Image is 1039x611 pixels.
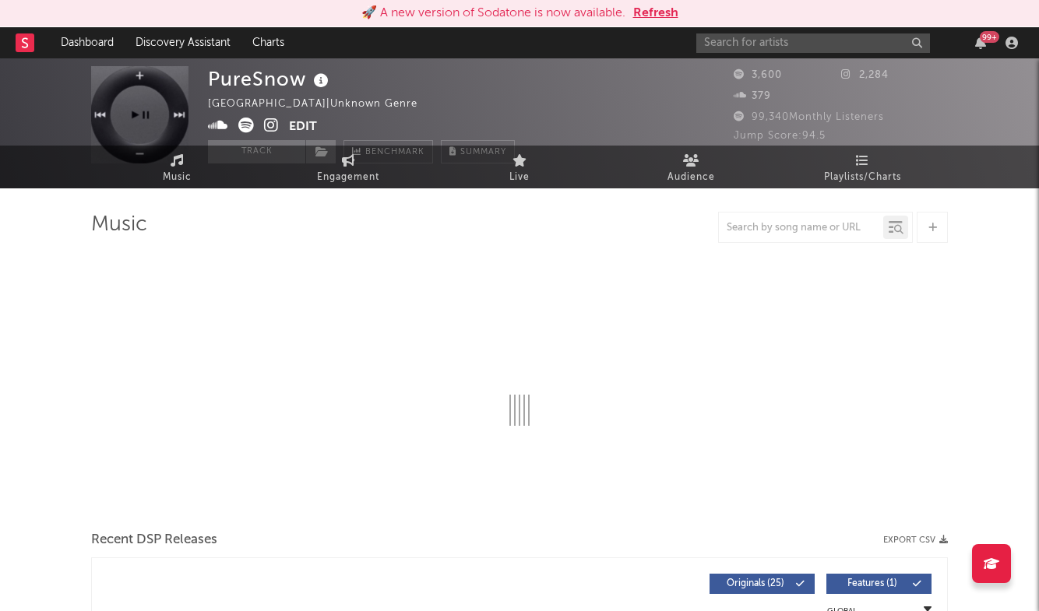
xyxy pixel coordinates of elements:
[734,91,771,101] span: 379
[975,37,986,49] button: 99+
[343,140,433,163] a: Benchmark
[317,168,379,187] span: Engagement
[836,579,908,588] span: Features ( 1 )
[163,168,192,187] span: Music
[734,131,826,141] span: Jump Score: 94.5
[509,168,530,187] span: Live
[208,66,333,92] div: PureSnow
[777,146,948,188] a: Playlists/Charts
[720,579,791,588] span: Originals ( 25 )
[734,70,782,80] span: 3,600
[262,146,434,188] a: Engagement
[441,140,515,163] button: Summary
[241,27,295,58] a: Charts
[208,140,305,163] button: Track
[91,531,217,550] span: Recent DSP Releases
[91,146,262,188] a: Music
[361,4,625,23] div: 🚀 A new version of Sodatone is now available.
[710,574,815,594] button: Originals(25)
[605,146,777,188] a: Audience
[826,574,932,594] button: Features(1)
[883,536,948,545] button: Export CSV
[289,118,317,137] button: Edit
[365,143,424,162] span: Benchmark
[633,4,678,23] button: Refresh
[841,70,889,80] span: 2,284
[434,146,605,188] a: Live
[208,95,435,114] div: [GEOGRAPHIC_DATA] | Unknown Genre
[719,222,883,234] input: Search by song name or URL
[734,112,884,122] span: 99,340 Monthly Listeners
[667,168,715,187] span: Audience
[125,27,241,58] a: Discovery Assistant
[696,33,930,53] input: Search for artists
[980,31,999,43] div: 99 +
[824,168,901,187] span: Playlists/Charts
[50,27,125,58] a: Dashboard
